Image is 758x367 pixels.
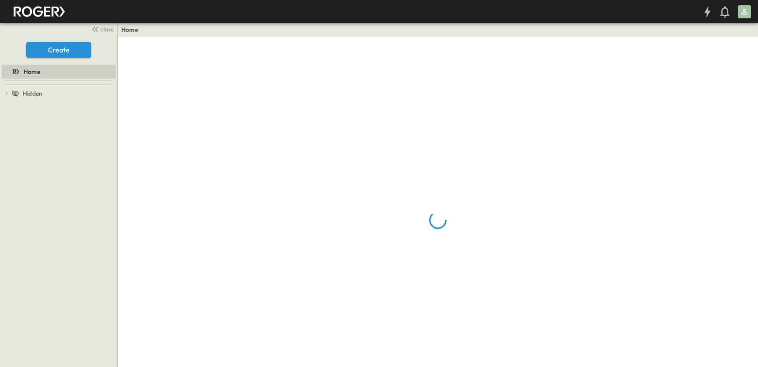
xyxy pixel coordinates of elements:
a: Home [2,66,114,78]
button: Create [26,42,91,58]
nav: breadcrumbs [121,25,143,34]
span: Hidden [23,89,42,98]
a: Home [121,25,138,34]
button: close [88,23,116,35]
span: close [100,25,114,34]
span: Home [24,67,40,76]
